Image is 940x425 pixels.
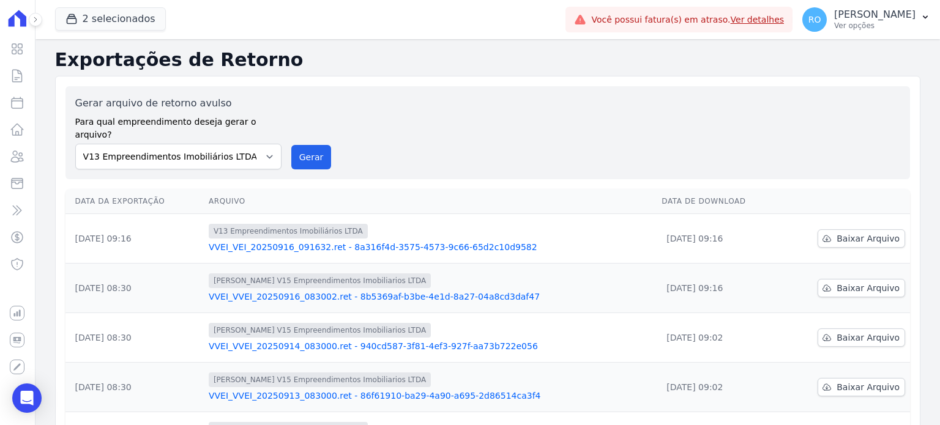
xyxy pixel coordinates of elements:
a: Baixar Arquivo [818,378,905,396]
button: Gerar [291,145,332,169]
td: [DATE] 08:30 [65,264,204,313]
h2: Exportações de Retorno [55,49,920,71]
a: VVEI_VVEI_20250914_083000.ret - 940cd587-3f81-4ef3-927f-aa73b722e056 [209,340,652,352]
th: Data de Download [657,189,781,214]
span: Baixar Arquivo [837,331,900,344]
button: 2 selecionados [55,7,166,31]
button: RO [PERSON_NAME] Ver opções [793,2,940,37]
span: Baixar Arquivo [837,232,900,245]
span: [PERSON_NAME] V15 Empreendimentos Imobiliarios LTDA [209,323,431,338]
a: VVEI_VVEI_20250913_083000.ret - 86f61910-ba29-4a90-a695-2d86514ca3f4 [209,390,652,402]
a: Baixar Arquivo [818,279,905,297]
a: Ver detalhes [731,15,785,24]
a: Baixar Arquivo [818,229,905,248]
td: [DATE] 09:02 [657,313,781,363]
span: V13 Empreendimentos Imobiliários LTDA [209,224,368,238]
a: VVEI_VVEI_20250916_083002.ret - 8b5369af-b3be-4e1d-8a27-04a8cd3daf47 [209,290,652,303]
th: Data da Exportação [65,189,204,214]
td: [DATE] 08:30 [65,313,204,363]
a: Baixar Arquivo [818,328,905,347]
p: [PERSON_NAME] [834,9,916,21]
span: Baixar Arquivo [837,282,900,294]
td: [DATE] 09:16 [657,264,781,313]
label: Para qual empreendimento deseja gerar o arquivo? [75,111,282,141]
span: Você possui fatura(s) em atraso. [591,13,784,26]
label: Gerar arquivo de retorno avulso [75,96,282,111]
span: [PERSON_NAME] V15 Empreendimentos Imobiliarios LTDA [209,273,431,288]
td: [DATE] 09:16 [657,214,781,264]
td: [DATE] 09:02 [657,363,781,412]
th: Arquivo [204,189,657,214]
span: [PERSON_NAME] V15 Empreendimentos Imobiliarios LTDA [209,372,431,387]
p: Ver opções [834,21,916,31]
td: [DATE] 08:30 [65,363,204,412]
div: Open Intercom Messenger [12,383,42,413]
span: Baixar Arquivo [837,381,900,393]
a: VVEI_VEI_20250916_091632.ret - 8a316f4d-3575-4573-9c66-65d2c10d9582 [209,241,652,253]
span: RO [808,15,821,24]
td: [DATE] 09:16 [65,214,204,264]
